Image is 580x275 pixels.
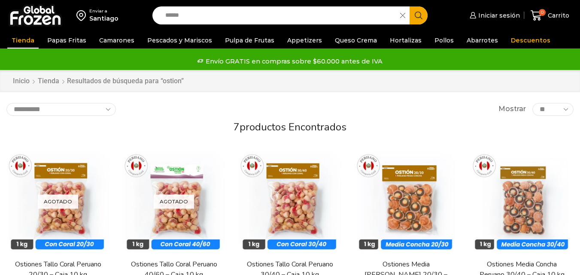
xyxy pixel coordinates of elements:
span: 0 [539,9,546,16]
a: Camarones [95,32,139,48]
a: Iniciar sesión [468,7,520,24]
a: Queso Crema [331,32,381,48]
a: Hortalizas [386,32,426,48]
a: Tienda [7,32,39,48]
img: address-field-icon.svg [76,8,89,23]
a: Pollos [430,32,458,48]
div: Enviar a [89,8,118,14]
button: Search button [410,6,428,24]
a: Pescados y Mariscos [143,32,216,48]
p: Agotado [154,195,194,209]
span: Carrito [546,11,569,20]
a: Tienda [37,76,60,86]
a: Descuentos [507,32,555,48]
a: Inicio [12,76,30,86]
a: Pulpa de Frutas [221,32,279,48]
span: productos encontrados [240,120,346,134]
nav: Breadcrumb [12,76,184,86]
div: Santiago [89,14,118,23]
a: 0 Carrito [528,6,571,26]
p: Agotado [38,195,78,209]
select: Pedido de la tienda [6,103,116,116]
a: Appetizers [283,32,326,48]
a: Abarrotes [462,32,502,48]
a: Papas Fritas [43,32,91,48]
h1: Resultados de búsqueda para “ostion” [67,77,184,85]
span: Iniciar sesión [476,11,520,20]
span: 7 [234,120,240,134]
span: Mostrar [498,104,526,114]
